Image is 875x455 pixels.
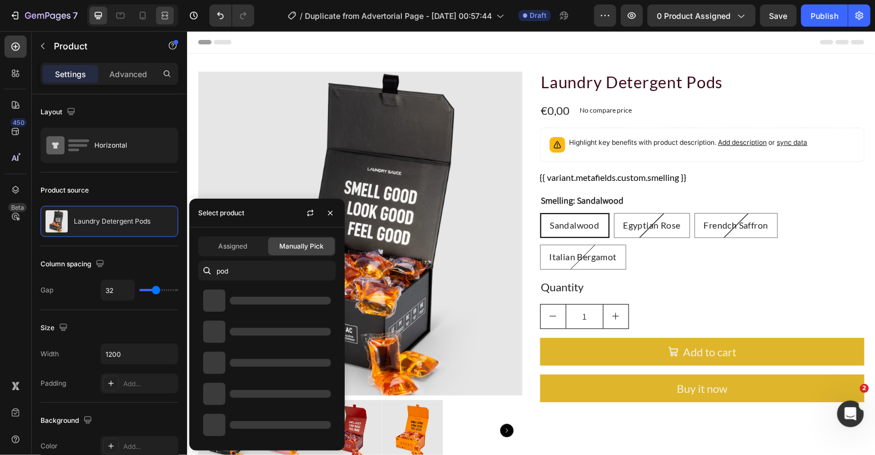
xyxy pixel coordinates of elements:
[41,257,107,272] div: Column spacing
[353,71,384,88] div: €0,00
[580,107,621,115] span: or
[860,384,869,393] span: 2
[383,106,621,117] p: Highlight key benefits with product description.
[187,31,875,455] iframe: Design area
[41,321,70,336] div: Size
[198,261,336,281] input: Search in Settings & Advanced
[657,10,731,22] span: 0 product assigned
[198,208,244,218] div: Select product
[209,4,254,27] div: Undo/Redo
[4,4,83,27] button: 7
[811,10,838,22] div: Publish
[496,314,550,328] div: Add to cart
[770,11,788,21] span: Save
[379,274,416,297] input: quantity
[647,4,756,27] button: 0 product assigned
[101,280,134,300] input: Auto
[313,393,326,406] button: Carousel Next Arrow
[11,118,27,127] div: 450
[101,344,178,364] input: Auto
[590,107,621,115] span: sync data
[218,241,247,251] span: Assigned
[123,442,175,452] div: Add...
[353,162,438,178] legend: Smelling: Sandalwood
[41,378,66,388] div: Padding
[55,68,86,80] p: Settings
[353,140,677,153] div: {{ variant.metafields.custom.smelling }}
[353,343,677,371] button: Buy it now
[279,241,324,251] span: Manually Pick
[41,105,78,120] div: Layout
[123,379,175,389] div: Add...
[73,9,78,22] p: 7
[41,413,94,428] div: Background
[530,11,546,21] span: Draft
[41,285,53,295] div: Gap
[416,274,441,297] button: increment
[363,220,430,231] span: Italian Bergamot
[531,107,580,115] span: Add description
[8,203,27,212] div: Beta
[41,441,58,451] div: Color
[305,10,492,22] span: Duplicate from Advertorial Page - [DATE] 00:57:44
[517,189,581,199] span: Frendch Saffron
[837,401,864,427] iframe: Intercom live chat
[46,210,68,232] img: product feature img
[300,10,303,22] span: /
[353,41,677,62] h2: Laundry Detergent Pods
[54,39,148,53] p: Product
[41,185,89,195] div: Product source
[760,4,797,27] button: Save
[436,189,494,199] span: Egyptian Rose
[109,68,147,80] p: Advanced
[490,350,540,365] div: Buy it now
[363,189,413,199] span: Sandalwood
[94,133,162,158] div: Horizontal
[801,4,848,27] button: Publish
[354,274,379,297] button: decrement
[353,247,677,264] div: Quantity
[393,76,445,83] p: No compare price
[41,349,59,359] div: Width
[74,218,150,225] p: Laundry Detergent Pods
[353,307,677,335] button: Add to cart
